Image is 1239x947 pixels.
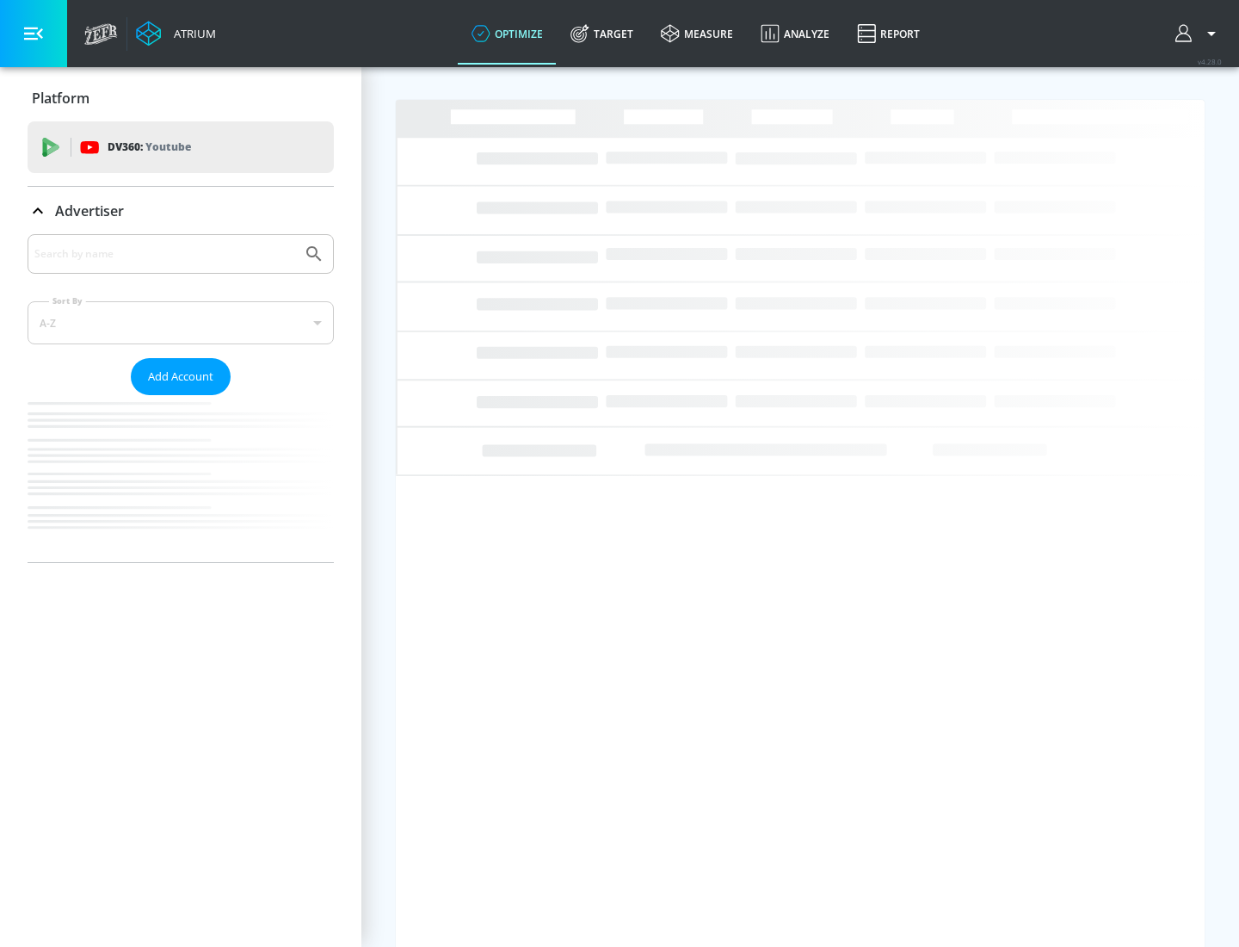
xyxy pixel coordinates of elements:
nav: list of Advertiser [28,395,334,562]
p: Platform [32,89,89,108]
p: Youtube [145,138,191,156]
button: Add Account [131,358,231,395]
div: Atrium [167,26,216,41]
a: Report [843,3,934,65]
a: optimize [458,3,557,65]
a: Atrium [136,21,216,46]
a: Target [557,3,647,65]
div: A-Z [28,301,334,344]
div: DV360: Youtube [28,121,334,173]
p: Advertiser [55,201,124,220]
span: Add Account [148,367,213,387]
div: Advertiser [28,234,334,562]
input: Search by name [34,243,295,265]
span: v 4.28.0 [1198,57,1222,66]
div: Platform [28,74,334,122]
div: Advertiser [28,187,334,235]
a: measure [647,3,747,65]
a: Analyze [747,3,843,65]
p: DV360: [108,138,191,157]
label: Sort By [49,295,86,306]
